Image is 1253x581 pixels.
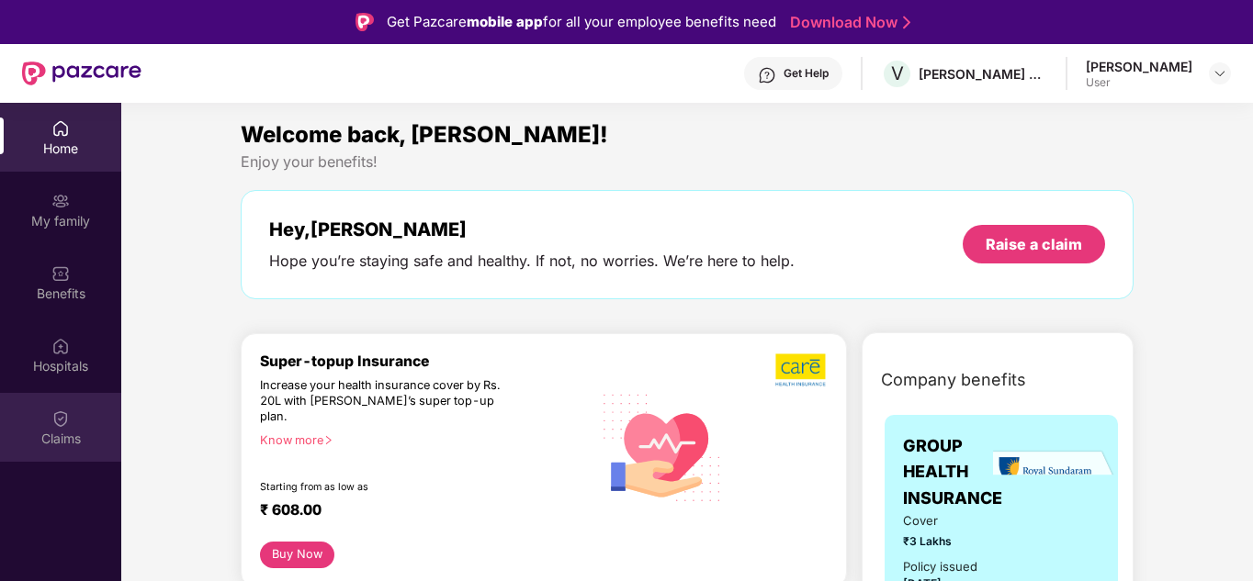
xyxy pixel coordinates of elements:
[51,337,70,355] img: svg+xml;base64,PHN2ZyBpZD0iSG9zcGl0YWxzIiB4bWxucz0iaHR0cDovL3d3dy53My5vcmcvMjAwMC9zdmciIHdpZHRoPS...
[1086,58,1192,75] div: [PERSON_NAME]
[323,435,333,445] span: right
[1086,75,1192,90] div: User
[881,367,1026,393] span: Company benefits
[903,532,989,550] span: ₹3 Lakhs
[986,234,1082,254] div: Raise a claim
[903,511,989,531] span: Cover
[51,119,70,138] img: svg+xml;base64,PHN2ZyBpZD0iSG9tZSIgeG1sbnM9Imh0dHA6Ly93d3cudzMub3JnLzIwMDAvc3ZnIiB3aWR0aD0iMjAiIG...
[784,66,829,81] div: Get Help
[790,13,905,32] a: Download Now
[51,409,70,428] img: svg+xml;base64,PHN2ZyBpZD0iQ2xhaW0iIHhtbG5zPSJodHRwOi8vd3d3LnczLm9yZy8yMDAwL3N2ZyIgd2lkdGg9IjIwIi...
[260,542,334,568] button: Buy Now
[260,352,592,370] div: Super-topup Insurance
[993,450,1122,495] img: insurerLogo
[241,152,1134,172] div: Enjoy your benefits!
[260,481,514,494] div: Starting from as low as
[467,13,543,30] strong: mobile app
[903,433,1002,511] span: GROUP HEALTH INSURANCE
[891,62,904,84] span: V
[775,352,828,387] img: b5dec4f62d2307b9de63beb79f102df3.png
[51,192,70,210] img: svg+xml;base64,PHN2ZyB3aWR0aD0iMjAiIGhlaWdodD0iMjAiIHZpZXdCb3g9IjAgMCAyMCAyMCIgZmlsbD0ibm9uZSIgeG...
[260,433,581,446] div: Know more
[241,121,608,148] span: Welcome back, [PERSON_NAME]!
[269,251,795,271] div: Hope you’re staying safe and healthy. If not, no worries. We’re here to help.
[387,11,776,33] div: Get Pazcare for all your employee benefits need
[919,65,1047,83] div: [PERSON_NAME] ESTATES DEVELOPERS PRIVATE LIMITED
[903,13,910,32] img: Stroke
[356,13,374,31] img: Logo
[269,218,795,240] div: Hey, [PERSON_NAME]
[51,264,70,283] img: svg+xml;base64,PHN2ZyBpZD0iQmVuZWZpdHMiIHhtbG5zPSJodHRwOi8vd3d3LnczLm9yZy8yMDAwL3N2ZyIgd2lkdGg9Ij...
[260,378,512,425] div: Increase your health insurance cover by Rs. 20L with [PERSON_NAME]’s super top-up plan.
[592,374,734,519] img: svg+xml;base64,PHN2ZyB4bWxucz0iaHR0cDovL3d3dy53My5vcmcvMjAwMC9zdmciIHhtbG5zOnhsaW5rPSJodHRwOi8vd3...
[22,61,141,85] img: New Pazcare Logo
[260,501,573,523] div: ₹ 608.00
[1213,66,1227,81] img: svg+xml;base64,PHN2ZyBpZD0iRHJvcGRvd24tMzJ4MzIiIHhtbG5zPSJodHRwOi8vd3d3LnczLm9yZy8yMDAwL3N2ZyIgd2...
[903,557,977,576] div: Policy issued
[758,66,776,84] img: svg+xml;base64,PHN2ZyBpZD0iSGVscC0zMngzMiIgeG1sbnM9Imh0dHA6Ly93d3cudzMub3JnLzIwMDAvc3ZnIiB3aWR0aD...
